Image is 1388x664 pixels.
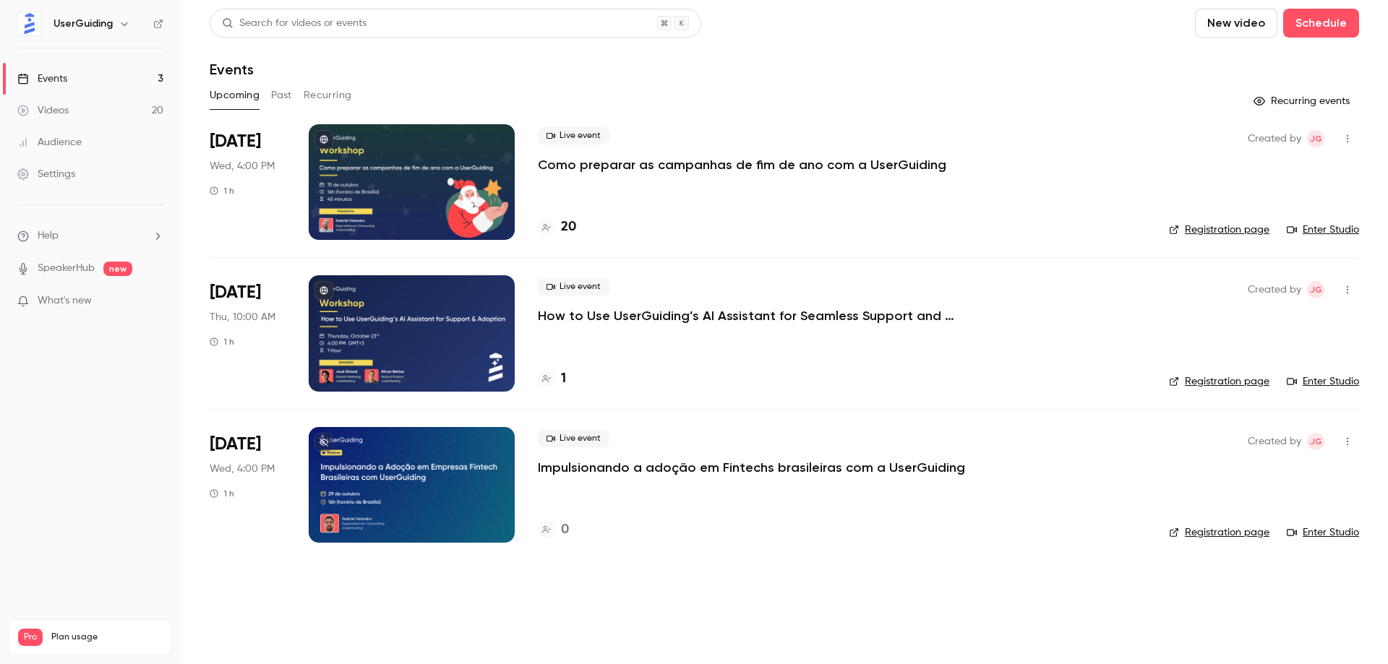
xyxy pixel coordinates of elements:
[17,167,75,181] div: Settings
[17,103,69,118] div: Videos
[210,336,234,348] div: 1 h
[210,159,275,173] span: Wed, 4:00 PM
[271,84,292,107] button: Past
[17,135,82,150] div: Audience
[538,307,972,324] a: How to Use UserGuiding’s AI Assistant for Seamless Support and Adoption
[210,488,234,499] div: 1 h
[1247,90,1359,113] button: Recurring events
[210,281,261,304] span: [DATE]
[1248,433,1301,450] span: Created by
[222,16,367,31] div: Search for videos or events
[304,84,352,107] button: Recurring
[210,275,286,391] div: Oct 23 Thu, 4:00 PM (Europe/Istanbul)
[18,12,41,35] img: UserGuiding
[146,295,163,308] iframe: Noticeable Trigger
[538,127,609,145] span: Live event
[38,228,59,243] span: Help
[538,459,965,476] a: Impulsionando a adoção em Fintechs brasileiras com a UserGuiding
[1169,223,1269,237] a: Registration page
[210,462,275,476] span: Wed, 4:00 PM
[1310,433,1322,450] span: JG
[1310,130,1322,147] span: JG
[17,228,163,243] li: help-dropdown-opener
[210,310,275,324] span: Thu, 10:00 AM
[18,629,43,646] span: Pro
[1248,281,1301,298] span: Created by
[210,84,260,107] button: Upcoming
[210,427,286,543] div: Oct 29 Wed, 4:00 PM (America/Sao Paulo)
[1287,525,1359,540] a: Enter Studio
[51,631,163,643] span: Plan usage
[538,430,609,447] span: Live event
[1310,281,1322,298] span: JG
[210,185,234,197] div: 1 h
[210,61,254,78] h1: Events
[210,130,261,153] span: [DATE]
[1169,525,1269,540] a: Registration page
[210,124,286,240] div: Oct 15 Wed, 4:00 PM (America/Sao Paulo)
[561,369,566,389] h4: 1
[1287,223,1359,237] a: Enter Studio
[1248,130,1301,147] span: Created by
[53,17,113,31] h6: UserGuiding
[1287,374,1359,389] a: Enter Studio
[38,293,92,309] span: What's new
[1169,374,1269,389] a: Registration page
[1307,281,1324,298] span: Joud Ghazal
[103,262,132,276] span: new
[1283,9,1359,38] button: Schedule
[538,278,609,296] span: Live event
[17,72,67,86] div: Events
[538,520,569,540] a: 0
[38,261,95,276] a: SpeakerHub
[1307,433,1324,450] span: Joud Ghazal
[538,369,566,389] a: 1
[561,520,569,540] h4: 0
[538,156,946,173] a: Como preparar as campanhas de fim de ano com a UserGuiding
[538,217,576,237] a: 20
[1195,9,1277,38] button: New video
[1307,130,1324,147] span: Joud Ghazal
[210,433,261,456] span: [DATE]
[561,217,576,237] h4: 20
